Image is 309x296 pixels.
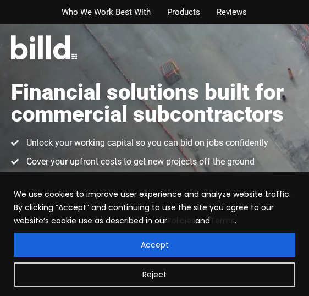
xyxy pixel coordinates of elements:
a: Reviews [217,6,247,19]
button: Accept [14,233,295,257]
a: Policies [167,215,195,226]
button: Reject [14,262,295,287]
a: Terms [210,215,235,226]
h1: Financial solutions built for commercial subcontractors [11,81,298,125]
span: Cover your upfront costs to get new projects off the ground [24,155,255,168]
a: Who We Work Best With [62,6,151,19]
p: We use cookies to improve user experience and analyze website traffic. By clicking “Accept” and c... [14,188,295,227]
span: Unlock your working capital so you can bid on jobs confidently [24,136,268,150]
a: Products [167,6,200,19]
